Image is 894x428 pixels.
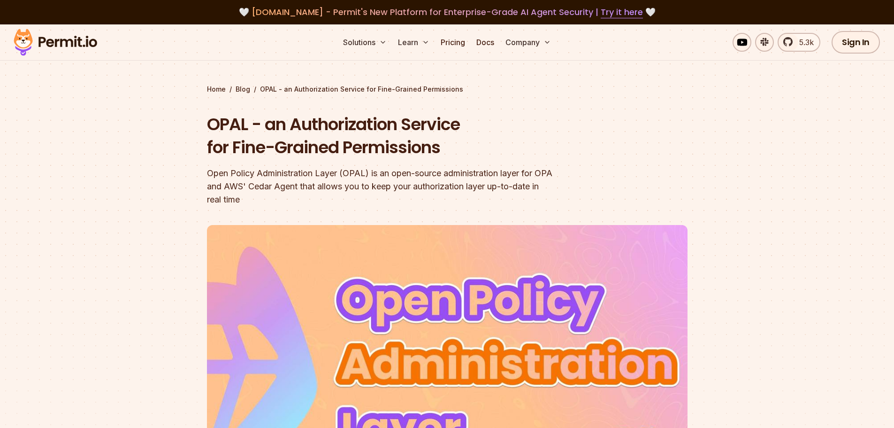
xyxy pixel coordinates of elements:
button: Learn [394,33,433,52]
div: / / [207,85,688,94]
div: Open Policy Administration Layer (OPAL) is an open-source administration layer for OPA and AWS' C... [207,167,567,206]
a: Pricing [437,33,469,52]
a: Try it here [601,6,643,18]
button: Solutions [339,33,390,52]
a: Home [207,85,226,94]
h1: OPAL - an Authorization Service for Fine-Grained Permissions [207,113,567,159]
span: 5.3k [794,37,814,48]
a: Blog [236,85,250,94]
div: 🤍 🤍 [23,6,871,19]
a: Docs [473,33,498,52]
button: Company [502,33,555,52]
a: Sign In [832,31,880,54]
a: 5.3k [778,33,820,52]
span: [DOMAIN_NAME] - Permit's New Platform for Enterprise-Grade AI Agent Security | [252,6,643,18]
img: Permit logo [9,26,101,58]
